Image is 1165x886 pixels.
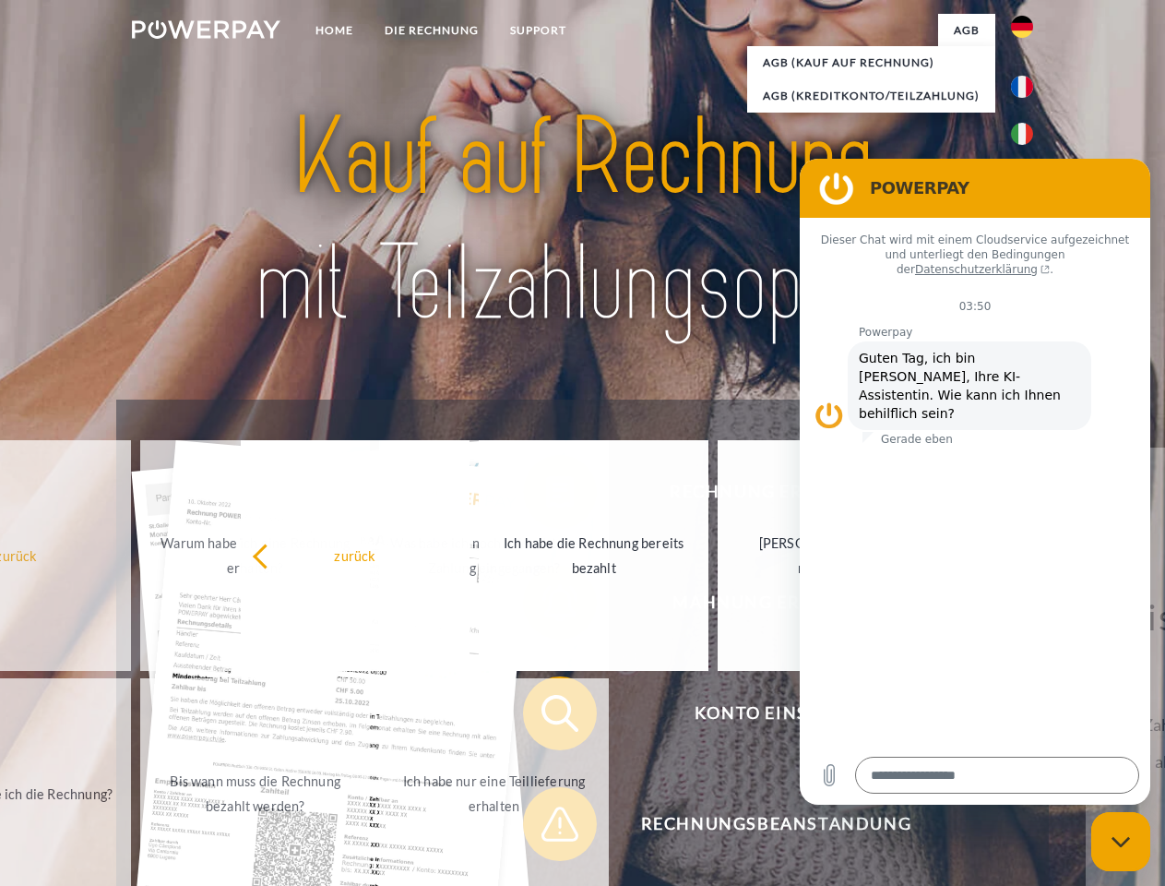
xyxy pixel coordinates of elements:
a: AGB (Kreditkonto/Teilzahlung) [747,79,995,113]
button: Rechnungsbeanstandung [523,787,1003,861]
a: SUPPORT [494,14,582,47]
img: logo-powerpay-white.svg [132,20,280,39]
a: agb [938,14,995,47]
a: DIE RECHNUNG [369,14,494,47]
img: it [1011,123,1033,145]
span: Konto einsehen [550,676,1002,750]
div: Bis wann muss die Rechnung bezahlt werden? [151,769,359,819]
iframe: Messaging-Fenster [800,159,1150,805]
div: zurück [252,543,459,568]
img: fr [1011,76,1033,98]
iframe: Schaltfläche zum Öffnen des Messaging-Fensters; Konversation läuft [1091,812,1150,871]
div: Ich habe nur eine Teillieferung erhalten [390,769,598,819]
a: AGB (Kauf auf Rechnung) [747,46,995,79]
span: Rechnungsbeanstandung [550,787,1002,861]
div: Warum habe ich eine Rechnung erhalten? [151,531,359,581]
button: Konto einsehen [523,676,1003,750]
div: [PERSON_NAME] wurde retourniert [729,531,936,581]
img: title-powerpay_de.svg [176,89,989,353]
img: de [1011,16,1033,38]
a: Home [300,14,369,47]
div: Ich habe die Rechnung bereits bezahlt [490,531,697,581]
